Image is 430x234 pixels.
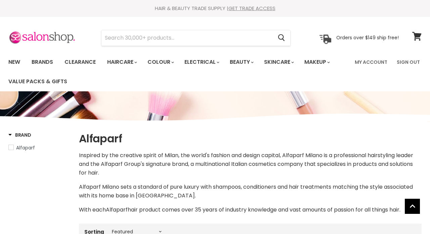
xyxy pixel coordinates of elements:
span: hair product comes over 35 years of industry knowledge and vast amounts of passion for all things... [128,206,400,214]
span: Inspired by the creative spirit of Milan, the world's fashion and design capital, Alfaparf Milano... [79,151,413,177]
a: Skincare [259,55,298,69]
a: My Account [351,55,391,69]
a: New [3,55,25,69]
h3: Brand [8,132,31,138]
span: Alfaparf Milano sets a standard of pure luxury with shampoos, conditioners and hair treatments ma... [79,183,413,199]
h1: Alfaparf [79,132,422,146]
a: Brands [27,55,58,69]
a: Colour [142,55,178,69]
ul: Main menu [3,52,351,91]
a: GET TRADE ACCESS [228,5,275,12]
a: Beauty [225,55,258,69]
p: Alfaparf [79,205,422,214]
input: Search [101,30,272,46]
a: Clearance [59,55,101,69]
a: Value Packs & Gifts [3,75,72,89]
button: Search [272,30,290,46]
p: Orders over $149 ship free! [336,35,399,41]
a: Haircare [102,55,141,69]
span: Alfaparf [16,144,35,151]
a: Alfaparf [8,144,71,151]
form: Product [101,30,291,46]
span: With each [79,206,106,214]
a: Makeup [299,55,334,69]
a: Sign Out [393,55,424,69]
a: Electrical [179,55,223,69]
